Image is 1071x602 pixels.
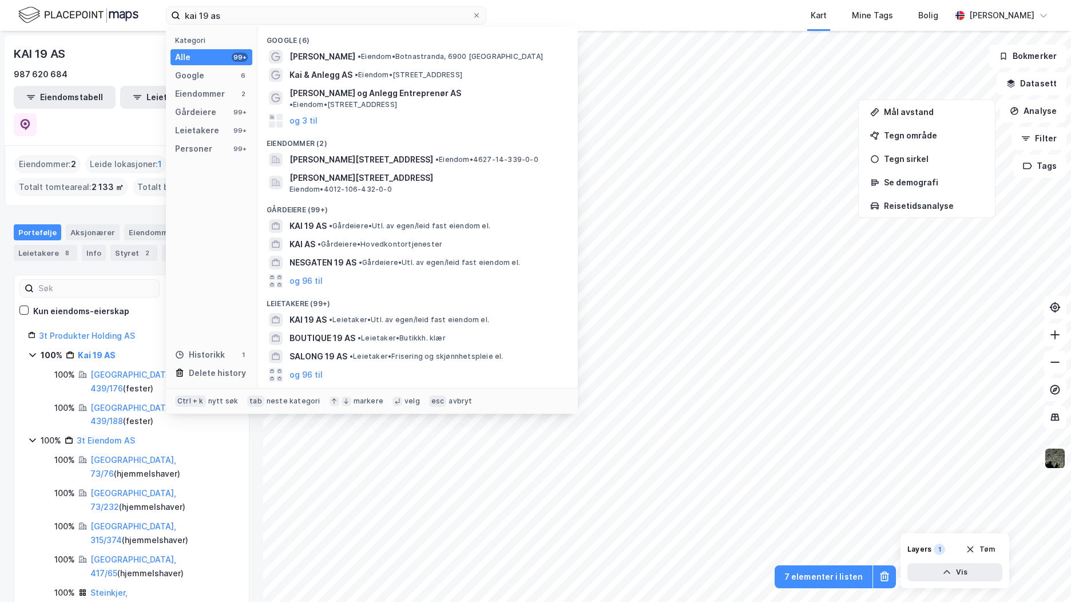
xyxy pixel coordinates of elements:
[358,52,361,61] span: •
[359,258,362,267] span: •
[66,224,120,240] div: Aksjonærer
[257,27,578,47] div: Google (6)
[884,130,983,140] div: Tegn område
[41,348,62,362] div: 100%
[257,384,578,405] div: Personer (99+)
[39,331,135,340] a: 3t Produkter Holding AS
[90,370,176,393] a: [GEOGRAPHIC_DATA], 439/176
[318,240,321,248] span: •
[90,553,235,580] div: ( hjemmelshaver )
[239,89,248,98] div: 2
[90,455,176,478] a: [GEOGRAPHIC_DATA], 73/76
[355,70,462,80] span: Eiendom • [STREET_ADDRESS]
[267,397,320,406] div: neste kategori
[77,435,135,445] a: 3t Eiendom AS
[358,334,361,342] span: •
[289,256,356,270] span: NESGATEN 19 AS
[289,350,347,363] span: SALONG 19 AS
[884,154,983,164] div: Tegn sirkel
[175,124,219,137] div: Leietakere
[90,453,235,481] div: ( hjemmelshaver )
[969,9,1034,22] div: [PERSON_NAME]
[404,397,420,406] div: velg
[907,563,1002,581] button: Vis
[78,350,116,360] a: Kai 19 AS
[232,108,248,117] div: 99+
[92,180,124,194] span: 2 133 ㎡
[14,155,81,173] div: Eiendommer :
[175,142,212,156] div: Personer
[289,86,461,100] span: [PERSON_NAME] og Anlegg Entreprenør AS
[989,45,1066,68] button: Bokmerker
[232,126,248,135] div: 99+
[289,100,293,109] span: •
[54,401,75,415] div: 100%
[918,9,938,22] div: Bolig
[289,313,327,327] span: KAI 19 AS
[54,368,75,382] div: 100%
[41,434,61,447] div: 100%
[14,245,77,261] div: Leietakere
[239,350,248,359] div: 1
[852,9,893,22] div: Mine Tags
[435,155,439,164] span: •
[54,486,75,500] div: 100%
[289,237,315,251] span: KAI AS
[14,86,116,109] button: Eiendomstabell
[934,544,945,555] div: 1
[54,586,75,600] div: 100%
[429,395,447,407] div: esc
[14,68,68,81] div: 987 620 684
[175,395,206,407] div: Ctrl + k
[85,155,166,173] div: Leide lokasjoner :
[289,153,433,167] span: [PERSON_NAME][STREET_ADDRESS]
[124,224,195,240] div: Eiendommer
[158,157,162,171] span: 1
[90,555,176,578] a: [GEOGRAPHIC_DATA], 417/65
[289,50,355,64] span: [PERSON_NAME]
[884,177,983,187] div: Se demografi
[289,171,564,185] span: [PERSON_NAME][STREET_ADDRESS]
[289,331,355,345] span: BOUTIQUE 19 AS
[289,100,397,109] span: Eiendom • [STREET_ADDRESS]
[90,521,176,545] a: [GEOGRAPHIC_DATA], 315/374
[54,553,75,567] div: 100%
[33,304,129,318] div: Kun eiendoms-eierskap
[175,348,225,362] div: Historikk
[175,50,191,64] div: Alle
[1000,100,1066,122] button: Analyse
[350,352,503,361] span: Leietaker • Frisering og skjønnhetspleie el.
[907,545,931,554] div: Layers
[90,368,235,395] div: ( fester )
[110,245,157,261] div: Styret
[141,247,153,259] div: 2
[329,315,332,324] span: •
[54,520,75,533] div: 100%
[289,185,392,194] span: Eiendom • 4012-106-432-0-0
[958,540,1002,559] button: Tøm
[175,87,225,101] div: Eiendommer
[34,280,159,297] input: Søk
[90,401,235,429] div: ( fester )
[257,196,578,217] div: Gårdeiere (99+)
[90,486,235,514] div: ( hjemmelshaver )
[884,107,983,117] div: Mål avstand
[162,245,240,261] div: Transaksjoner
[289,68,352,82] span: Kai & Anlegg AS
[289,114,318,128] button: og 3 til
[997,72,1066,95] button: Datasett
[289,274,323,288] button: og 96 til
[318,240,442,249] span: Gårdeiere • Hovedkontortjenester
[350,352,353,361] span: •
[289,219,327,233] span: KAI 19 AS
[120,86,222,109] button: Leietakertabell
[14,45,68,63] div: KAI 19 AS
[358,334,446,343] span: Leietaker • Butikkh. klær
[359,258,520,267] span: Gårdeiere • Utl. av egen/leid fast eiendom el.
[54,453,75,467] div: 100%
[247,395,264,407] div: tab
[189,366,246,380] div: Delete history
[289,368,323,382] button: og 96 til
[239,71,248,80] div: 6
[175,69,204,82] div: Google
